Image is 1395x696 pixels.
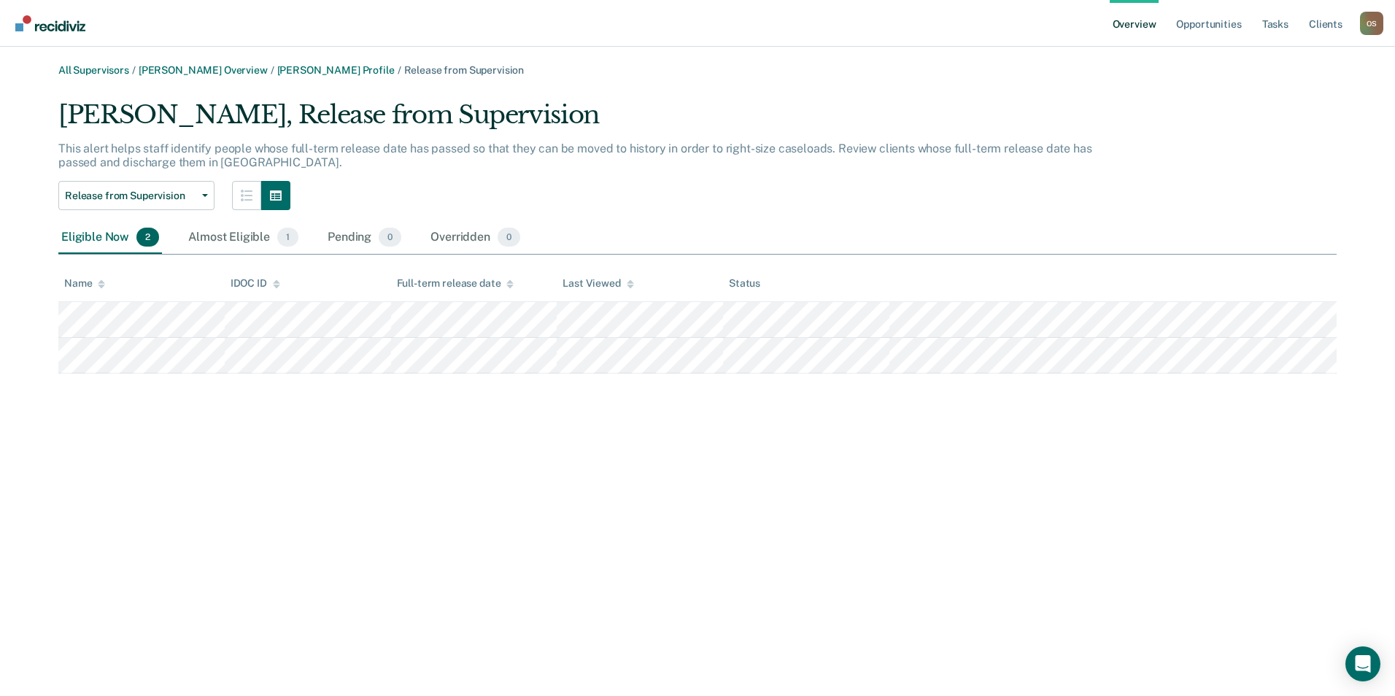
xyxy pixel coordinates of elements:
[15,15,85,31] img: Recidiviz
[58,181,215,210] button: Release from Supervision
[397,277,514,290] div: Full-term release date
[395,64,404,76] span: /
[129,64,139,76] span: /
[58,142,1091,169] p: This alert helps staff identify people whose full-term release date has passed so that they can b...
[1345,646,1380,681] div: Open Intercom Messenger
[139,64,268,76] a: [PERSON_NAME] Overview
[498,228,520,247] span: 0
[277,228,298,247] span: 1
[325,222,404,254] div: Pending0
[268,64,277,76] span: /
[428,222,523,254] div: Overridden0
[58,100,1105,142] div: [PERSON_NAME], Release from Supervision
[563,277,633,290] div: Last Viewed
[136,228,159,247] span: 2
[231,277,280,290] div: IDOC ID
[58,222,162,254] div: Eligible Now2
[729,277,760,290] div: Status
[1360,12,1383,35] button: Profile dropdown button
[65,190,196,202] span: Release from Supervision
[404,64,525,76] span: Release from Supervision
[379,228,401,247] span: 0
[277,64,395,76] a: [PERSON_NAME] Profile
[58,64,129,76] a: All Supervisors
[1360,12,1383,35] div: O S
[185,222,301,254] div: Almost Eligible1
[64,277,105,290] div: Name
